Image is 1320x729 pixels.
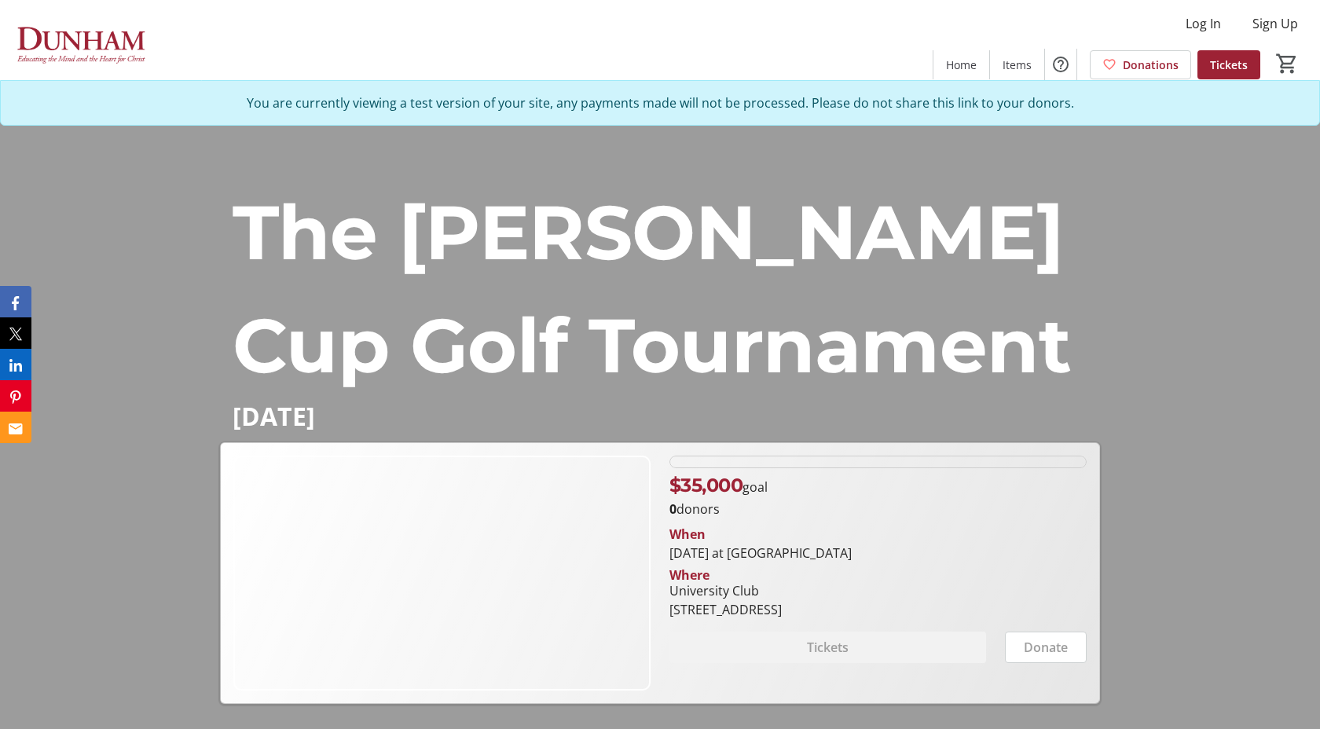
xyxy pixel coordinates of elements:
[990,50,1044,79] a: Items
[1252,14,1298,33] span: Sign Up
[669,471,768,500] p: goal
[669,544,1087,562] div: [DATE] at [GEOGRAPHIC_DATA]
[1090,50,1191,79] a: Donations
[233,186,1072,391] span: The [PERSON_NAME] Cup Golf Tournament
[233,456,651,691] img: Campaign CTA Media Photo
[233,402,1087,430] p: [DATE]
[9,6,149,85] img: The Dunham School's Logo
[1273,49,1301,78] button: Cart
[933,50,989,79] a: Home
[669,456,1087,468] div: 0% of fundraising goal reached
[669,500,676,518] b: 0
[946,57,977,73] span: Home
[1045,49,1076,80] button: Help
[669,474,743,496] span: $35,000
[1003,57,1032,73] span: Items
[669,600,782,619] div: [STREET_ADDRESS]
[669,500,1087,518] p: donors
[1123,57,1179,73] span: Donations
[669,569,709,581] div: Where
[1173,11,1234,36] button: Log In
[1210,57,1248,73] span: Tickets
[669,581,782,600] div: University Club
[1197,50,1260,79] a: Tickets
[1240,11,1311,36] button: Sign Up
[669,525,706,544] div: When
[1186,14,1221,33] span: Log In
